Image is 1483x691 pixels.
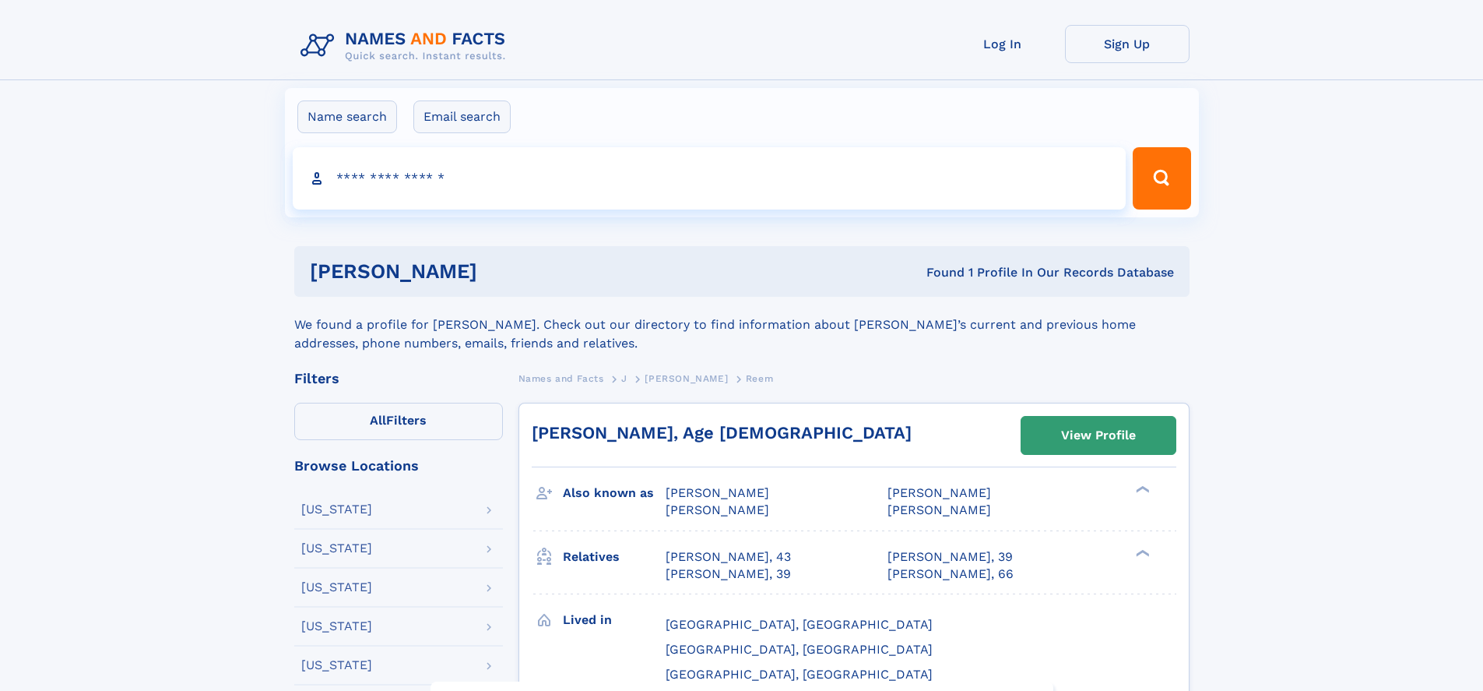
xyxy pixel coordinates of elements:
[1021,417,1176,454] a: View Profile
[294,25,518,67] img: Logo Names and Facts
[887,548,1013,566] a: [PERSON_NAME], 39
[294,403,503,440] label: Filters
[666,667,933,682] span: [GEOGRAPHIC_DATA], [GEOGRAPHIC_DATA]
[301,620,372,633] div: [US_STATE]
[887,485,991,500] span: [PERSON_NAME]
[887,566,1014,583] a: [PERSON_NAME], 66
[1065,25,1190,63] a: Sign Up
[563,480,666,506] h3: Also known as
[310,262,702,281] h1: [PERSON_NAME]
[621,368,627,388] a: J
[297,100,397,133] label: Name search
[666,617,933,632] span: [GEOGRAPHIC_DATA], [GEOGRAPHIC_DATA]
[413,100,511,133] label: Email search
[563,607,666,633] h3: Lived in
[746,373,773,384] span: Reem
[940,25,1065,63] a: Log In
[563,544,666,570] h3: Relatives
[645,373,728,384] span: [PERSON_NAME]
[532,423,912,442] a: [PERSON_NAME], Age [DEMOGRAPHIC_DATA]
[301,659,372,672] div: [US_STATE]
[1133,147,1190,210] button: Search Button
[294,372,503,386] div: Filters
[518,368,604,388] a: Names and Facts
[666,642,933,657] span: [GEOGRAPHIC_DATA], [GEOGRAPHIC_DATA]
[301,503,372,516] div: [US_STATE]
[301,581,372,594] div: [US_STATE]
[887,502,991,517] span: [PERSON_NAME]
[645,368,728,388] a: [PERSON_NAME]
[1061,418,1136,453] div: View Profile
[666,502,769,517] span: [PERSON_NAME]
[701,264,1174,281] div: Found 1 Profile In Our Records Database
[294,459,503,473] div: Browse Locations
[293,147,1126,210] input: search input
[1132,485,1151,495] div: ❯
[666,485,769,500] span: [PERSON_NAME]
[666,566,791,583] a: [PERSON_NAME], 39
[621,373,627,384] span: J
[666,548,791,566] a: [PERSON_NAME], 43
[1132,548,1151,558] div: ❯
[370,413,386,428] span: All
[301,542,372,555] div: [US_STATE]
[294,297,1190,353] div: We found a profile for [PERSON_NAME]. Check out our directory to find information about [PERSON_N...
